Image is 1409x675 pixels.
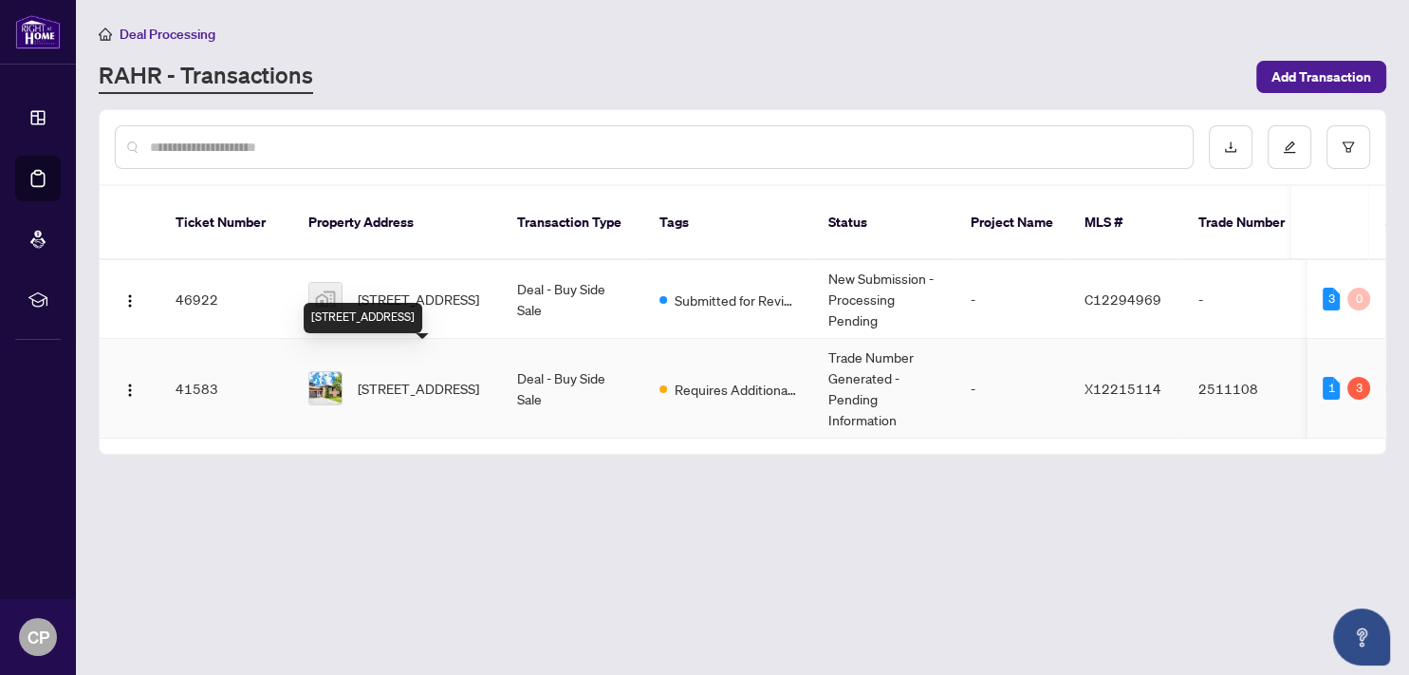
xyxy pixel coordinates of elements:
[502,339,644,439] td: Deal - Buy Side Sale
[99,60,313,94] a: RAHR - Transactions
[644,186,813,260] th: Tags
[1069,186,1183,260] th: MLS #
[1085,291,1161,308] span: C12294969
[1333,609,1390,666] button: Open asap
[358,289,479,309] span: [STREET_ADDRESS]
[15,14,61,49] img: logo
[28,624,49,650] span: CP
[120,26,215,43] span: Deal Processing
[502,260,644,339] td: Deal - Buy Side Sale
[1183,186,1316,260] th: Trade Number
[115,373,145,403] button: Logo
[1326,125,1370,169] button: filter
[813,339,955,439] td: Trade Number Generated - Pending Information
[502,186,644,260] th: Transaction Type
[1183,339,1316,439] td: 2511108
[358,378,479,399] span: [STREET_ADDRESS]
[122,293,138,309] img: Logo
[813,260,955,339] td: New Submission - Processing Pending
[160,260,293,339] td: 46922
[1342,141,1355,154] span: filter
[955,339,1069,439] td: -
[304,303,422,333] div: [STREET_ADDRESS]
[1256,61,1386,93] button: Add Transaction
[1323,377,1340,400] div: 1
[160,339,293,439] td: 41583
[1271,62,1371,92] span: Add Transaction
[955,186,1069,260] th: Project Name
[1209,125,1252,169] button: download
[293,186,502,260] th: Property Address
[1224,141,1237,154] span: download
[115,284,145,314] button: Logo
[1347,377,1370,400] div: 3
[160,186,293,260] th: Ticket Number
[675,379,798,400] span: Requires Additional Docs
[955,260,1069,339] td: -
[309,372,342,404] img: thumbnail-img
[1085,380,1161,397] span: X12215114
[309,283,342,315] img: thumbnail-img
[1268,125,1311,169] button: edit
[1283,141,1296,154] span: edit
[1183,260,1316,339] td: -
[1347,288,1370,310] div: 0
[675,290,798,310] span: Submitted for Review
[99,28,112,41] span: home
[813,186,955,260] th: Status
[122,383,138,398] img: Logo
[1323,288,1340,310] div: 3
